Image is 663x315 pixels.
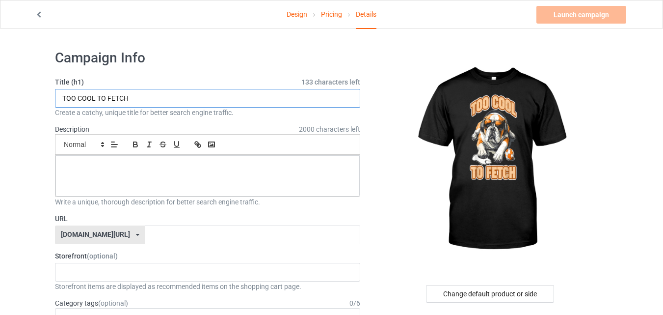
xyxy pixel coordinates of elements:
label: URL [55,214,360,224]
span: (optional) [98,299,128,307]
h1: Campaign Info [55,49,360,67]
div: Details [356,0,376,29]
label: Storefront [55,251,360,261]
div: Change default product or side [426,285,554,303]
div: Storefront items are displayed as recommended items on the shopping cart page. [55,282,360,291]
label: Description [55,125,89,133]
div: Write a unique, thorough description for better search engine traffic. [55,197,360,207]
a: Pricing [321,0,342,28]
a: Design [287,0,307,28]
label: Category tags [55,298,128,308]
span: (optional) [87,252,118,260]
span: 133 characters left [301,77,360,87]
label: Title (h1) [55,77,360,87]
span: 2000 characters left [299,124,360,134]
div: [DOMAIN_NAME][URL] [61,231,130,238]
div: Create a catchy, unique title for better search engine traffic. [55,108,360,117]
div: 0 / 6 [349,298,360,308]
